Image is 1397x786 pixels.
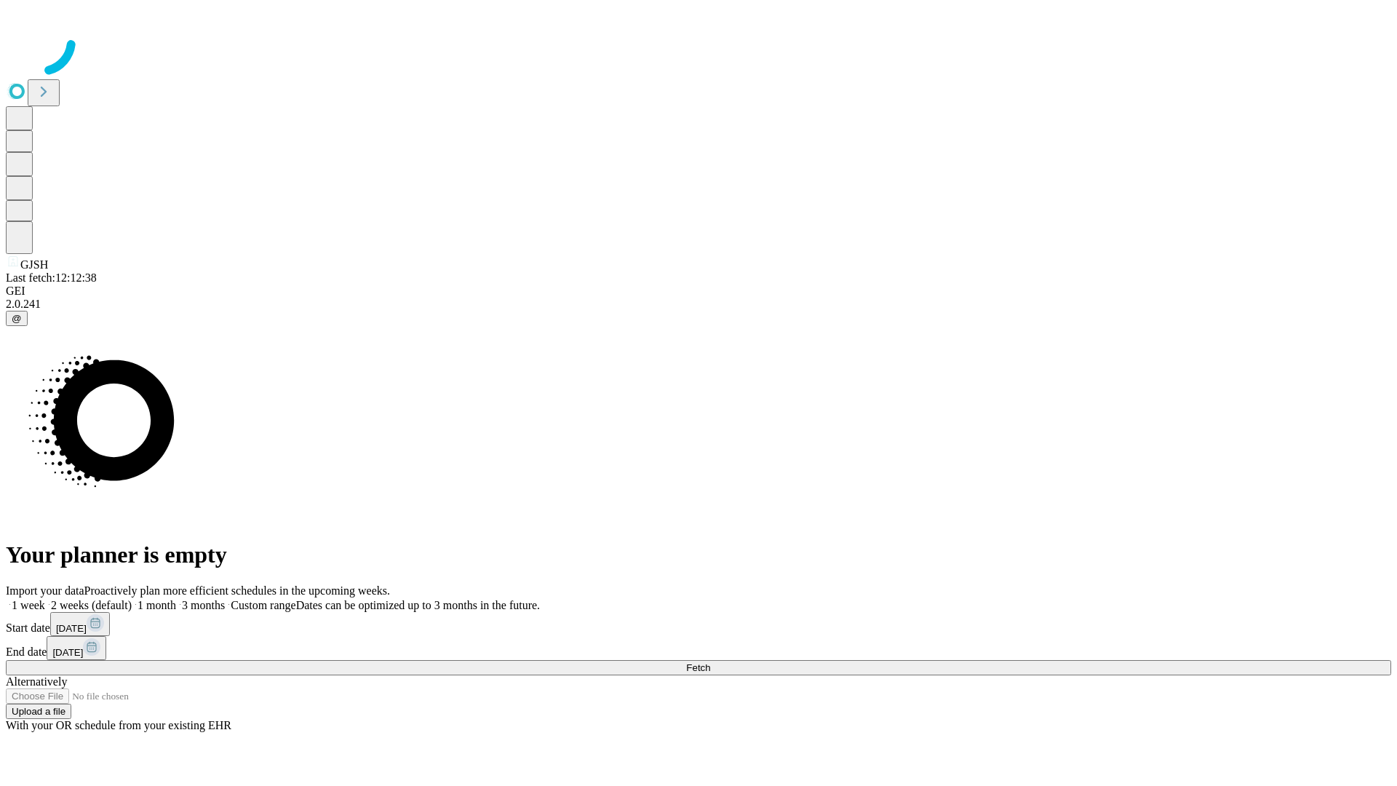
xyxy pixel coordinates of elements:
[51,599,132,611] span: 2 weeks (default)
[296,599,540,611] span: Dates can be optimized up to 3 months in the future.
[12,313,22,324] span: @
[12,599,45,611] span: 1 week
[138,599,176,611] span: 1 month
[20,258,48,271] span: GJSH
[6,636,1391,660] div: End date
[6,298,1391,311] div: 2.0.241
[6,271,97,284] span: Last fetch: 12:12:38
[182,599,225,611] span: 3 months
[6,719,231,731] span: With your OR schedule from your existing EHR
[6,311,28,326] button: @
[6,675,67,688] span: Alternatively
[47,636,106,660] button: [DATE]
[50,612,110,636] button: [DATE]
[52,647,83,658] span: [DATE]
[84,584,390,597] span: Proactively plan more efficient schedules in the upcoming weeks.
[686,662,710,673] span: Fetch
[6,584,84,597] span: Import your data
[6,660,1391,675] button: Fetch
[6,612,1391,636] div: Start date
[6,541,1391,568] h1: Your planner is empty
[6,704,71,719] button: Upload a file
[231,599,295,611] span: Custom range
[56,623,87,634] span: [DATE]
[6,285,1391,298] div: GEI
